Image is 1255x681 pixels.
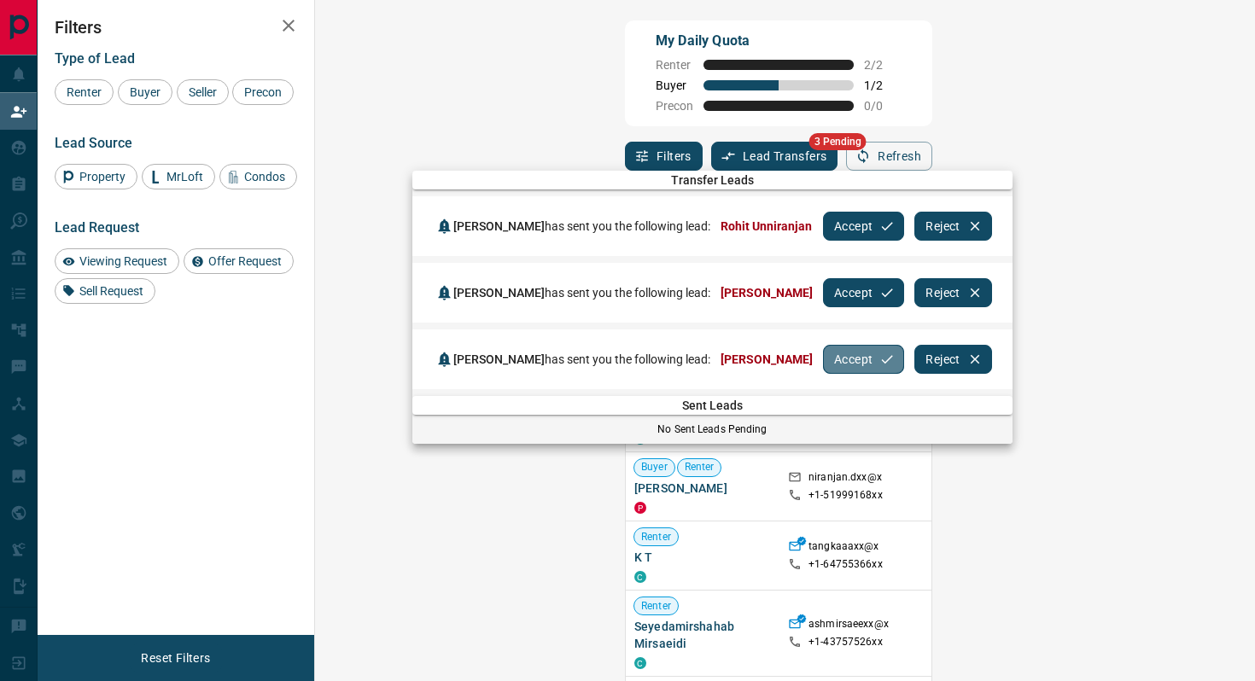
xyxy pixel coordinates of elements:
[721,352,813,366] span: [PERSON_NAME]
[914,212,991,241] button: Reject
[823,345,904,374] button: Accept
[914,345,991,374] button: Reject
[412,173,1013,187] span: Transfer Leads
[453,352,545,366] span: [PERSON_NAME]
[453,352,710,366] span: has sent you the following lead:
[823,278,904,307] button: Accept
[914,278,991,307] button: Reject
[453,286,545,300] span: [PERSON_NAME]
[412,422,1013,437] p: No Sent Leads Pending
[453,219,545,233] span: [PERSON_NAME]
[721,286,813,300] span: [PERSON_NAME]
[412,399,1013,412] span: Sent Leads
[453,286,710,300] span: has sent you the following lead:
[823,212,904,241] button: Accept
[721,219,812,233] span: Rohit Unniranjan
[453,219,710,233] span: has sent you the following lead:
